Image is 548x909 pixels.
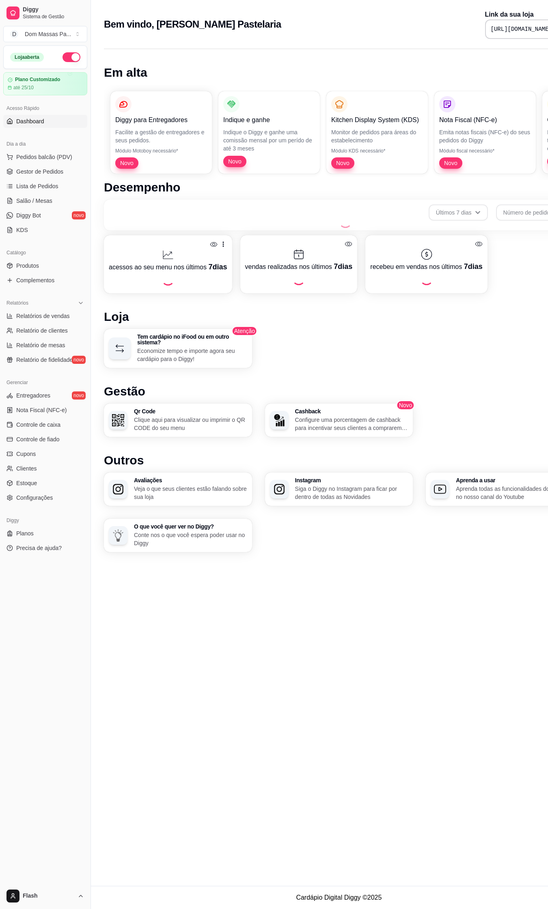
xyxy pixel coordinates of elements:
[265,404,413,437] button: CashbackCashbackConfigure uma porcentagem de cashback para incentivar seus clientes a comprarem e...
[223,128,315,153] p: Indique o Diggy e ganhe uma comissão mensal por um perído de até 3 meses
[104,404,252,437] button: Qr CodeQr CodeClique aqui para visualizar ou imprimir o QR CODE do seu menu
[3,115,87,128] a: Dashboard
[3,165,87,178] a: Gestor de Pedidos
[134,531,247,547] p: Conte nos o que você espera poder usar no Diggy
[265,473,413,506] button: InstagramInstagramSiga o Diggy no Instagram para ficar por dentro de todas as Novidades
[134,485,247,501] p: Veja o que seus clientes estão falando sobre sua loja
[3,389,87,402] a: Entregadoresnovo
[104,329,252,368] button: Tem cardápio no iFood ou em outro sistema?Economize tempo e importe agora seu cardápio para o Diggy!
[109,261,227,273] p: acessos ao seu menu nos últimos
[464,262,483,271] span: 7 dias
[117,159,137,167] span: Novo
[16,494,53,502] span: Configurações
[3,404,87,417] a: Nota Fiscal (NFC-e)
[16,168,63,176] span: Gestor de Pedidos
[3,259,87,272] a: Produtos
[3,209,87,222] a: Diggy Botnovo
[208,263,227,271] span: 7 dias
[441,159,461,167] span: Novo
[23,13,84,20] span: Sistema de Gestão
[134,524,247,529] h3: O que você quer ver no Diggy?
[6,300,28,306] span: Relatórios
[13,84,34,91] article: até 25/10
[420,272,433,285] div: Loading
[3,462,87,475] a: Clientes
[16,435,60,443] span: Controle de fiado
[295,477,408,483] h3: Instagram
[3,339,87,352] a: Relatório de mesas
[16,421,60,429] span: Controle de caixa
[63,52,80,62] button: Alterar Status
[3,72,87,95] a: Plano Customizadoaté 25/10
[3,324,87,337] a: Relatório de clientes
[134,477,247,483] h3: Avaliações
[331,148,423,154] p: Módulo KDS necessário*
[162,273,175,286] div: Loading
[16,197,52,205] span: Salão / Mesas
[439,148,531,154] p: Módulo fiscal necessário*
[16,276,54,284] span: Complementos
[295,416,408,432] p: Configure uma porcentagem de cashback para incentivar seus clientes a comprarem em sua loja
[225,157,245,165] span: Novo
[3,418,87,431] a: Controle de caixa
[3,246,87,259] div: Catálogo
[245,261,353,272] p: vendas realizadas nos últimos
[16,262,39,270] span: Produtos
[3,527,87,540] a: Planos
[331,128,423,144] p: Monitor de pedidos para áreas do estabelecimento
[3,447,87,460] a: Cupons
[16,327,68,335] span: Relatório de clientes
[3,433,87,446] a: Controle de fiado
[3,194,87,207] a: Salão / Mesas
[110,91,212,174] button: Diggy para EntregadoresFacilite a gestão de entregadores e seus pedidos.Módulo Motoboy necessário...
[397,400,415,410] span: Novo
[115,115,207,125] p: Diggy para Entregadores
[3,886,87,906] button: Flash
[3,542,87,554] a: Precisa de ajuda?
[25,30,71,38] div: Dom Massas Pa ...
[3,353,87,366] a: Relatório de fidelidadenovo
[273,483,285,495] img: Instagram
[439,115,531,125] p: Nota Fiscal (NFC-e)
[339,215,352,228] div: Loading
[104,473,252,506] button: AvaliaçõesAvaliaçõesVeja o que seus clientes estão falando sobre sua loja
[23,892,74,900] span: Flash
[16,182,58,190] span: Lista de Pedidos
[115,128,207,144] p: Facilite a gestão de entregadores e seus pedidos.
[112,414,124,426] img: Qr Code
[137,334,247,345] h3: Tem cardápio no iFood ou em outro sistema?
[434,483,446,495] img: Aprenda a usar
[434,91,536,174] button: Nota Fiscal (NFC-e)Emita notas fiscais (NFC-e) do seus pedidos do DiggyMódulo fiscal necessário*Novo
[16,391,50,400] span: Entregadores
[16,450,36,458] span: Cupons
[16,529,34,537] span: Planos
[104,18,281,31] h2: Bem vindo, [PERSON_NAME] Pastelaria
[295,485,408,501] p: Siga o Diggy no Instagram para ficar por dentro de todas as Novidades
[16,312,70,320] span: Relatórios de vendas
[16,341,65,349] span: Relatório de mesas
[326,91,428,174] button: Kitchen Display System (KDS)Monitor de pedidos para áreas do estabelecimentoMódulo KDS necessário...
[3,180,87,193] a: Lista de Pedidos
[15,77,60,83] article: Plano Customizado
[3,376,87,389] div: Gerenciar
[104,519,252,552] button: O que você quer ver no Diggy?O que você quer ver no Diggy?Conte nos o que você espera poder usar ...
[331,115,423,125] p: Kitchen Display System (KDS)
[273,414,285,426] img: Cashback
[333,159,353,167] span: Novo
[3,274,87,287] a: Complementos
[3,138,87,150] div: Dia a dia
[115,148,207,154] p: Módulo Motoboy necessário*
[23,6,84,13] span: Diggy
[295,408,408,414] h3: Cashback
[3,477,87,490] a: Estoque
[137,347,247,363] p: Economize tempo e importe agora seu cardápio para o Diggy!
[16,544,62,552] span: Precisa de ajuda?
[16,464,37,473] span: Clientes
[134,416,247,432] p: Clique aqui para visualizar ou imprimir o QR CODE do seu menu
[218,91,320,174] button: Indique e ganheIndique o Diggy e ganhe uma comissão mensal por um perído de até 3 mesesNovo
[16,117,44,125] span: Dashboard
[3,102,87,115] div: Acesso Rápido
[16,406,67,414] span: Nota Fiscal (NFC-e)
[10,53,44,62] div: Loja aberta
[16,211,41,219] span: Diggy Bot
